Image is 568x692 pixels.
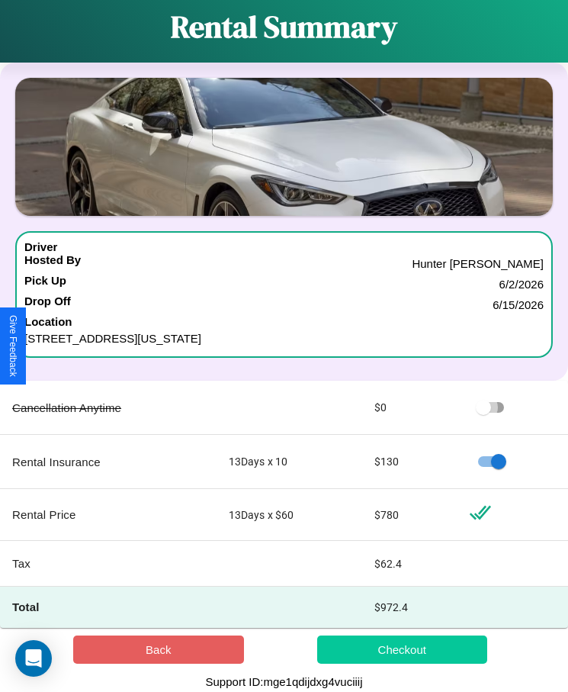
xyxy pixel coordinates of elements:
[317,636,488,664] button: Checkout
[73,636,244,664] button: Back
[24,328,544,349] p: [STREET_ADDRESS][US_STATE]
[362,435,457,489] td: $ 130
[24,295,71,315] h4: Drop Off
[8,315,18,377] div: Give Feedback
[362,381,457,435] td: $ 0
[493,295,544,315] p: 6 / 15 / 2026
[12,397,204,418] p: Cancellation Anytime
[412,253,544,274] p: Hunter [PERSON_NAME]
[206,671,363,692] p: Support ID: mge1qdijdxg4vuciiij
[499,274,544,295] p: 6 / 2 / 2026
[362,587,457,628] td: $ 972.4
[15,640,52,677] div: Open Intercom Messenger
[171,6,397,47] h1: Rental Summary
[12,452,204,472] p: Rental Insurance
[217,435,362,489] td: 13 Days x 10
[12,599,204,615] h4: Total
[24,315,544,328] h4: Location
[24,240,57,253] h4: Driver
[12,553,204,574] p: Tax
[12,504,204,525] p: Rental Price
[217,489,362,541] td: 13 Days x $ 60
[362,489,457,541] td: $ 780
[24,253,81,274] h4: Hosted By
[362,541,457,587] td: $ 62.4
[24,274,66,295] h4: Pick Up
